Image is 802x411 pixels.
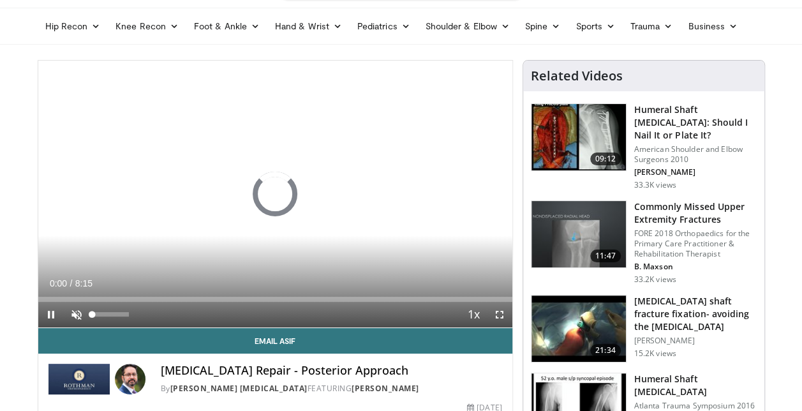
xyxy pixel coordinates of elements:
[38,297,512,302] div: Progress Bar
[487,302,512,327] button: Fullscreen
[531,295,626,362] img: 242296_0001_1.png.150x105_q85_crop-smart_upscale.jpg
[115,364,145,394] img: Avatar
[38,302,64,327] button: Pause
[590,344,621,357] span: 21:34
[418,13,517,39] a: Shoulder & Elbow
[531,68,623,84] h4: Related Videos
[186,13,267,39] a: Foot & Ankle
[568,13,623,39] a: Sports
[531,200,757,285] a: 11:47 Commonly Missed Upper Extremity Fractures FORE 2018 Orthopaedics for the Primary Care Pract...
[161,383,502,394] div: By FEATURING
[634,262,757,272] p: B. Maxson
[634,200,757,226] h3: Commonly Missed Upper Extremity Fractures
[531,104,626,170] img: sot_1.png.150x105_q85_crop-smart_upscale.jpg
[623,13,681,39] a: Trauma
[38,328,512,354] a: Email Asif
[634,401,757,411] p: Atlanta Trauma Symposium 2016
[590,153,621,165] span: 09:12
[161,364,502,378] h4: [MEDICAL_DATA] Repair - Posterior Approach
[350,13,418,39] a: Pediatrics
[531,295,757,362] a: 21:34 [MEDICAL_DATA] shaft fracture fixation- avoiding the [MEDICAL_DATA] [PERSON_NAME] 15.2K views
[634,180,676,190] p: 33.3K views
[352,383,419,394] a: [PERSON_NAME]
[267,13,350,39] a: Hand & Wrist
[634,228,757,259] p: FORE 2018 Orthopaedics for the Primary Care Practitioner & Rehabilitation Therapist
[64,302,89,327] button: Unmute
[48,364,110,394] img: Rothman Hand Surgery
[634,274,676,285] p: 33.2K views
[680,13,745,39] a: Business
[634,373,757,398] h3: Humeral Shaft [MEDICAL_DATA]
[38,61,512,328] video-js: Video Player
[461,302,487,327] button: Playback Rate
[38,13,108,39] a: Hip Recon
[170,383,308,394] a: [PERSON_NAME] [MEDICAL_DATA]
[531,103,757,190] a: 09:12 Humeral Shaft [MEDICAL_DATA]: Should I Nail It or Plate It? American Shoulder and Elbow Sur...
[531,201,626,267] img: b2c65235-e098-4cd2-ab0f-914df5e3e270.150x105_q85_crop-smart_upscale.jpg
[634,336,757,346] p: [PERSON_NAME]
[75,278,93,288] span: 8:15
[50,278,67,288] span: 0:00
[634,348,676,359] p: 15.2K views
[70,278,73,288] span: /
[108,13,186,39] a: Knee Recon
[634,144,757,165] p: American Shoulder and Elbow Surgeons 2010
[93,312,129,317] div: Volume Level
[517,13,568,39] a: Spine
[634,295,757,333] h3: [MEDICAL_DATA] shaft fracture fixation- avoiding the [MEDICAL_DATA]
[634,103,757,142] h3: Humeral Shaft [MEDICAL_DATA]: Should I Nail It or Plate It?
[634,167,757,177] p: [PERSON_NAME]
[590,250,621,262] span: 11:47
